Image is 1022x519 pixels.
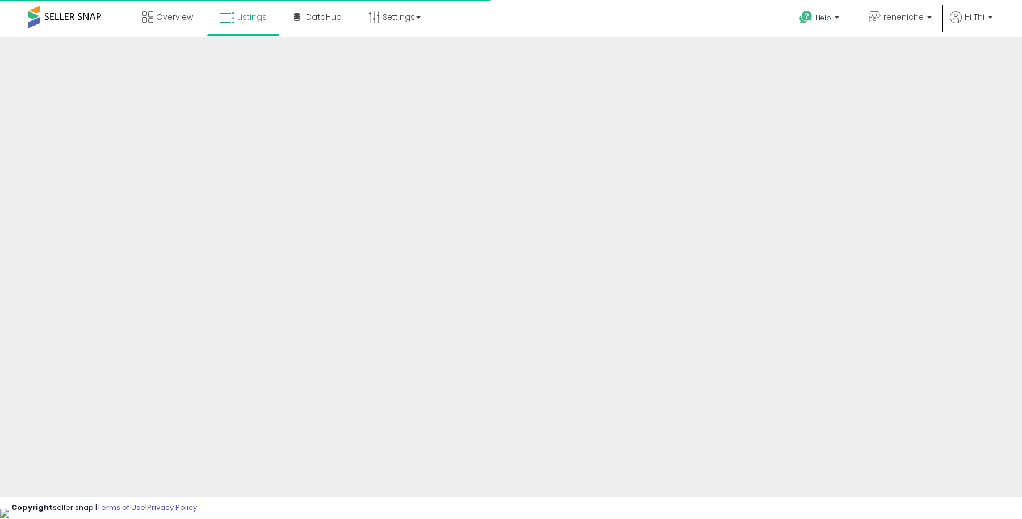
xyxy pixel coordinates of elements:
a: Help [790,2,851,37]
span: reneniche [883,11,924,23]
a: Hi Thi [950,11,992,37]
span: Listings [237,11,267,23]
span: Hi Thi [965,11,985,23]
span: Help [816,13,831,23]
i: Get Help [799,10,813,24]
span: Overview [156,11,193,23]
div: seller snap | | [11,503,197,513]
span: DataHub [306,11,342,23]
a: Privacy Policy [147,502,197,513]
a: Terms of Use [97,502,145,513]
strong: Copyright [11,502,53,513]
